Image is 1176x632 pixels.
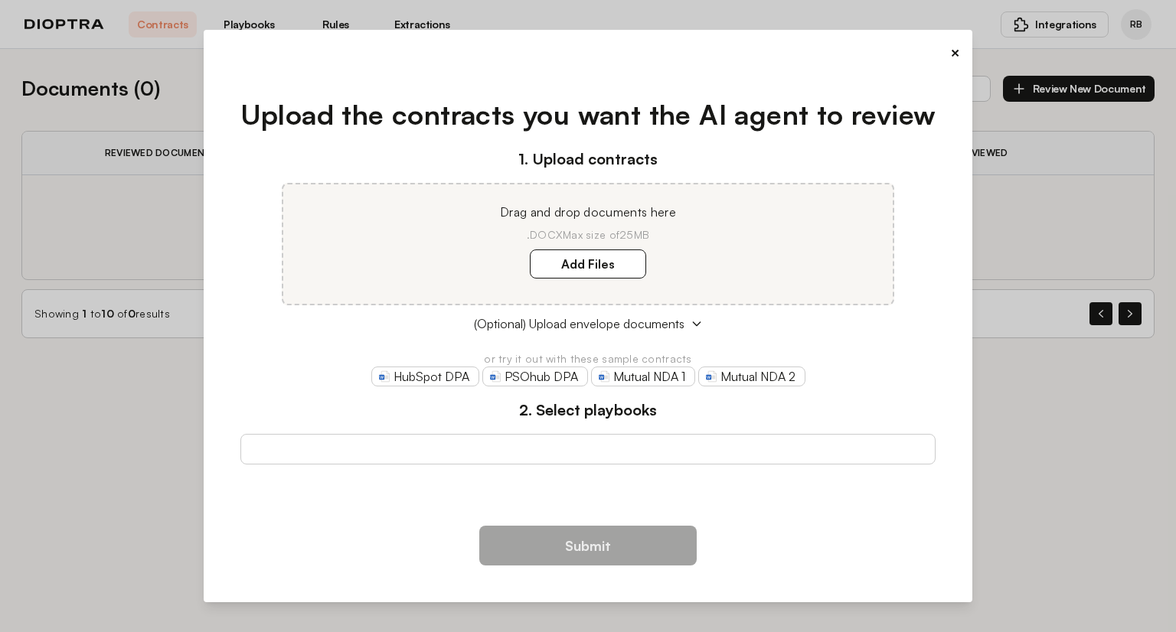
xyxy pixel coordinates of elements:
span: (Optional) Upload envelope documents [474,314,684,333]
label: Add Files [530,249,646,279]
button: (Optional) Upload envelope documents [240,314,936,333]
p: Drag and drop documents here [302,203,874,221]
h3: 1. Upload contracts [240,148,936,171]
a: Mutual NDA 2 [698,366,805,386]
button: × [950,42,960,64]
a: Mutual NDA 1 [591,366,695,386]
h1: Upload the contracts you want the AI agent to review [240,94,936,135]
h3: 2. Select playbooks [240,399,936,422]
p: .DOCX Max size of 25MB [302,227,874,243]
a: HubSpot DPA [371,366,479,386]
a: PSOhub DPA [482,366,588,386]
button: Submit [479,526,697,565]
p: or try it out with these sample contracts [240,351,936,366]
